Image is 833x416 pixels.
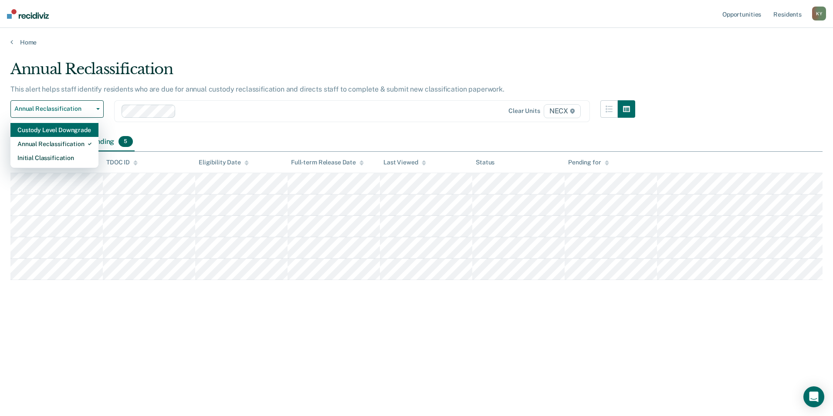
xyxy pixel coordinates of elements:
div: Custody Level Downgrade [17,123,91,137]
div: Open Intercom Messenger [803,386,824,407]
div: Annual Reclassification [17,137,91,151]
div: Pending5 [86,133,134,152]
a: Home [10,38,823,46]
span: NECX [544,104,581,118]
button: KY [812,7,826,20]
div: Clear units [508,107,540,115]
div: Pending for [568,159,609,166]
div: Initial Classification [17,151,91,165]
div: Full-term Release Date [291,159,364,166]
p: This alert helps staff identify residents who are due for annual custody reclassification and dir... [10,85,505,93]
div: Last Viewed [383,159,426,166]
div: Status [476,159,494,166]
span: 5 [119,136,132,147]
div: K Y [812,7,826,20]
button: Annual Reclassification [10,100,104,118]
span: Annual Reclassification [14,105,93,113]
div: Annual Reclassification [10,60,635,85]
img: Recidiviz [7,9,49,19]
div: Eligibility Date [199,159,249,166]
div: TDOC ID [106,159,138,166]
